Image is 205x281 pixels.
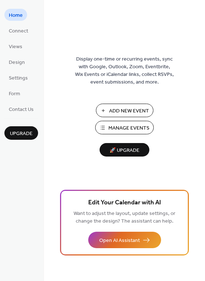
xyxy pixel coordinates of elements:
[88,232,161,248] button: Open AI Assistant
[9,43,22,51] span: Views
[9,27,28,35] span: Connect
[9,106,34,113] span: Contact Us
[100,143,149,157] button: 🚀 Upgrade
[9,90,20,98] span: Form
[95,121,154,134] button: Manage Events
[9,12,23,19] span: Home
[96,104,153,117] button: Add New Event
[4,103,38,115] a: Contact Us
[4,72,32,84] a: Settings
[108,124,149,132] span: Manage Events
[4,87,25,99] a: Form
[74,209,175,226] span: Want to adjust the layout, update settings, or change the design? The assistant can help.
[109,107,149,115] span: Add New Event
[4,40,27,52] a: Views
[104,146,145,155] span: 🚀 Upgrade
[75,55,174,86] span: Display one-time or recurring events, sync with Google, Outlook, Zoom, Eventbrite, Wix Events or ...
[4,56,29,68] a: Design
[4,24,33,36] a: Connect
[88,198,161,208] span: Edit Your Calendar with AI
[4,9,27,21] a: Home
[10,130,33,138] span: Upgrade
[9,59,25,66] span: Design
[99,237,140,245] span: Open AI Assistant
[4,126,38,140] button: Upgrade
[9,74,28,82] span: Settings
